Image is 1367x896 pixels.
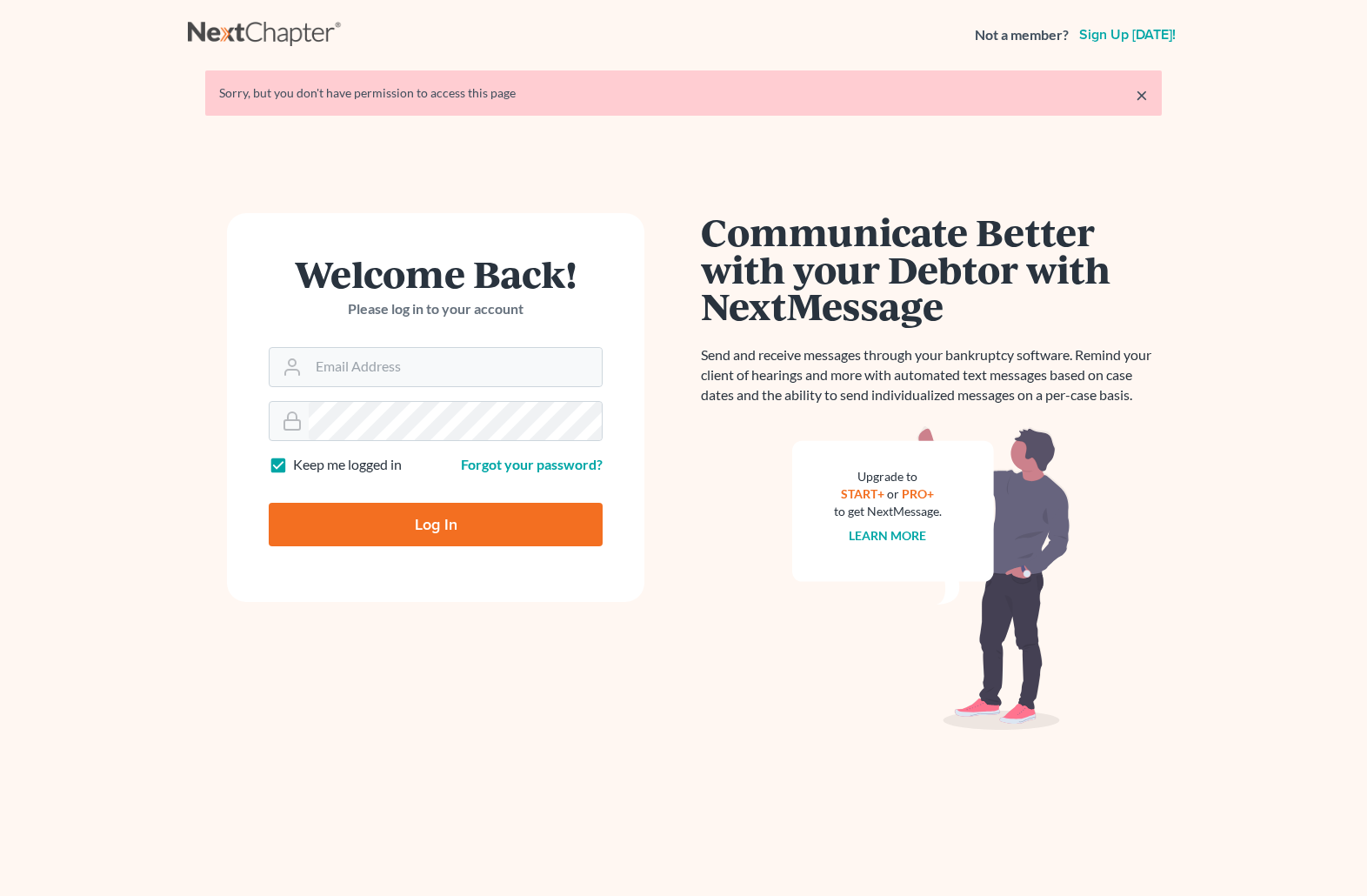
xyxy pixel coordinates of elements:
[834,468,942,485] div: Upgrade to
[701,345,1162,405] p: Send and receive messages through your bankruptcy software. Remind your client of hearings and mo...
[269,299,603,319] p: Please log in to your account
[219,84,1148,102] div: Sorry, but you don't have permission to access this page
[293,455,402,475] label: Keep me logged in
[1076,28,1179,42] a: Sign up [DATE]!
[269,255,603,292] h1: Welcome Back!
[309,348,602,386] input: Email Address
[792,426,1070,731] img: nextmessage_bg-59042aed3d76b12b5cd301f8e5b87938c9018125f34e5fa2b7a6b67550977c72.svg
[269,503,603,546] input: Log In
[842,486,885,501] a: START+
[461,456,603,472] a: Forgot your password?
[975,25,1069,45] strong: Not a member?
[888,486,900,501] span: or
[834,503,942,520] div: to get NextMessage.
[1136,84,1148,105] a: ×
[850,528,927,543] a: Learn more
[701,213,1162,324] h1: Communicate Better with your Debtor with NextMessage
[903,486,935,501] a: PRO+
